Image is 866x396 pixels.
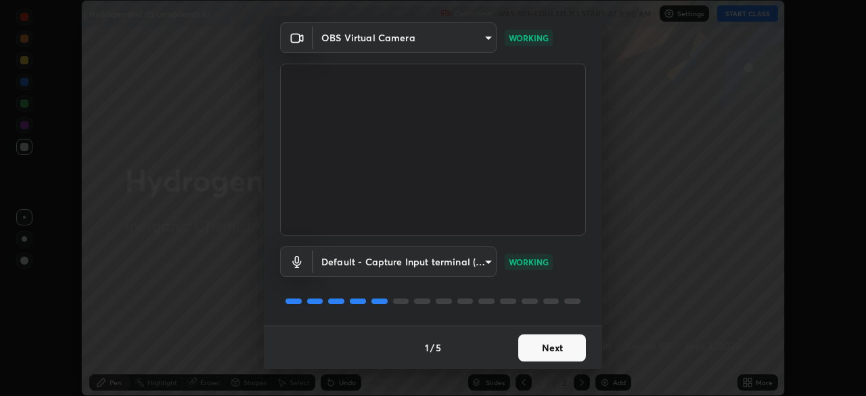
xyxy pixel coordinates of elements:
[509,256,549,268] p: WORKING
[436,340,441,355] h4: 5
[518,334,586,361] button: Next
[430,340,434,355] h4: /
[509,32,549,44] p: WORKING
[425,340,429,355] h4: 1
[313,22,497,53] div: OBS Virtual Camera
[313,246,497,277] div: OBS Virtual Camera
